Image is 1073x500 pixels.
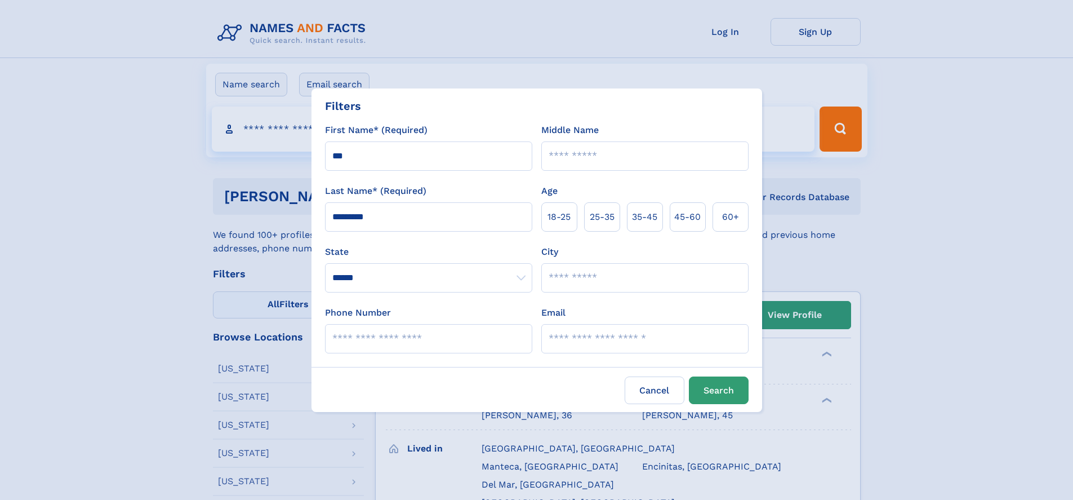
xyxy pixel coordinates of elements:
button: Search [689,377,749,404]
label: Last Name* (Required) [325,184,426,198]
label: Email [541,306,566,320]
label: Age [541,184,558,198]
span: 60+ [722,210,739,224]
span: 25‑35 [590,210,615,224]
span: 35‑45 [632,210,657,224]
span: 18‑25 [547,210,571,224]
label: First Name* (Required) [325,123,428,137]
label: Middle Name [541,123,599,137]
label: Phone Number [325,306,391,320]
label: Cancel [625,377,684,404]
label: City [541,245,558,259]
label: State [325,245,532,259]
span: 45‑60 [674,210,701,224]
div: Filters [325,98,361,114]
